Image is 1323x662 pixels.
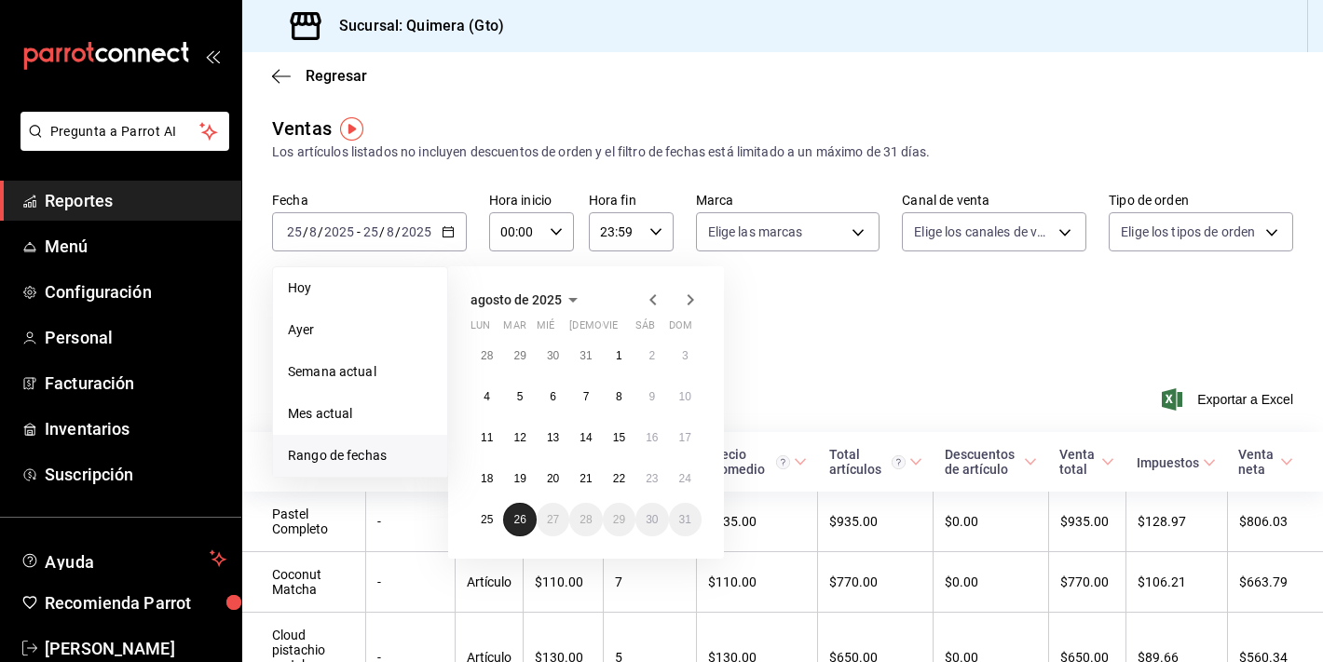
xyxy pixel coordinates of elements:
[481,349,493,362] abbr: 28 de julio de 2025
[569,462,602,495] button: 21 de agosto de 2025
[669,319,692,339] abbr: domingo
[481,431,493,444] abbr: 11 de agosto de 2025
[537,380,569,413] button: 6 de agosto de 2025
[580,349,592,362] abbr: 31 de julio de 2025
[537,421,569,454] button: 13 de agosto de 2025
[537,319,554,339] abbr: miércoles
[580,472,592,485] abbr: 21 de agosto de 2025
[635,380,668,413] button: 9 de agosto de 2025
[1048,552,1125,613] td: $770.00
[272,67,367,85] button: Regresar
[635,503,668,536] button: 30 de agosto de 2025
[386,224,395,239] input: --
[362,224,379,239] input: --
[45,371,226,396] span: Facturación
[340,117,363,141] img: Tooltip marker
[45,234,226,259] span: Menú
[272,115,332,142] div: Ventas
[395,224,401,239] span: /
[547,349,559,362] abbr: 30 de julio de 2025
[669,421,702,454] button: 17 de agosto de 2025
[379,224,385,239] span: /
[471,292,562,307] span: agosto de 2025
[513,513,525,526] abbr: 26 de agosto de 2025
[517,390,524,403] abbr: 5 de agosto de 2025
[547,431,559,444] abbr: 13 de agosto de 2025
[503,380,536,413] button: 5 de agosto de 2025
[603,421,635,454] button: 15 de agosto de 2025
[648,390,655,403] abbr: 9 de agosto de 2025
[569,380,602,413] button: 7 de agosto de 2025
[646,472,658,485] abbr: 23 de agosto de 2025
[547,472,559,485] abbr: 20 de agosto de 2025
[205,48,220,63] button: open_drawer_menu
[489,194,574,207] label: Hora inicio
[679,472,691,485] abbr: 24 de agosto de 2025
[646,431,658,444] abbr: 16 de agosto de 2025
[547,513,559,526] abbr: 27 de agosto de 2025
[669,339,702,372] button: 3 de agosto de 2025
[45,462,226,487] span: Suscripción
[635,319,655,339] abbr: sábado
[776,455,790,469] svg: Precio promedio = Total artículos / cantidad
[945,447,1037,477] span: Descuentos de artículo
[613,513,625,526] abbr: 29 de agosto de 2025
[288,404,432,424] span: Mes actual
[503,339,536,372] button: 29 de julio de 2025
[471,319,490,339] abbr: lunes
[323,224,355,239] input: ----
[45,188,226,213] span: Reportes
[829,447,922,477] span: Total artículos
[603,319,618,339] abbr: viernes
[537,503,569,536] button: 27 de agosto de 2025
[550,390,556,403] abbr: 6 de agosto de 2025
[1166,388,1293,411] span: Exportar a Excel
[679,390,691,403] abbr: 10 de agosto de 2025
[616,349,622,362] abbr: 1 de agosto de 2025
[1227,552,1323,613] td: $663.79
[318,224,323,239] span: /
[481,472,493,485] abbr: 18 de agosto de 2025
[503,319,525,339] abbr: martes
[616,390,622,403] abbr: 8 de agosto de 2025
[513,349,525,362] abbr: 29 de julio de 2025
[366,492,455,552] td: -
[45,416,226,441] span: Inventarios
[513,472,525,485] abbr: 19 de agosto de 2025
[471,421,503,454] button: 11 de agosto de 2025
[1227,492,1323,552] td: $806.03
[242,492,366,552] td: Pastel Completo
[829,447,906,477] div: Total artículos
[308,224,318,239] input: --
[569,503,602,536] button: 28 de agosto de 2025
[613,472,625,485] abbr: 22 de agosto de 2025
[613,431,625,444] abbr: 15 de agosto de 2025
[603,339,635,372] button: 1 de agosto de 2025
[537,462,569,495] button: 20 de agosto de 2025
[697,552,818,613] td: $110.00
[669,503,702,536] button: 31 de agosto de 2025
[669,380,702,413] button: 10 de agosto de 2025
[1059,447,1114,477] span: Venta total
[635,339,668,372] button: 2 de agosto de 2025
[471,503,503,536] button: 25 de agosto de 2025
[569,421,602,454] button: 14 de agosto de 2025
[603,380,635,413] button: 8 de agosto de 2025
[945,447,1020,477] div: Descuentos de artículo
[583,390,590,403] abbr: 7 de agosto de 2025
[45,279,226,304] span: Configuración
[604,552,697,613] td: 7
[708,223,803,241] span: Elige las marcas
[679,513,691,526] abbr: 31 de agosto de 2025
[13,135,229,155] a: Pregunta a Parrot AI
[306,67,367,85] span: Regresar
[1137,455,1216,470] span: Impuestos
[1059,447,1098,477] div: Venta total
[902,194,1086,207] label: Canal de venta
[892,455,906,469] svg: El total artículos considera cambios de precios en los artículos así como costos adicionales por ...
[679,431,691,444] abbr: 17 de agosto de 2025
[471,380,503,413] button: 4 de agosto de 2025
[503,503,536,536] button: 26 de agosto de 2025
[1109,194,1293,207] label: Tipo de orden
[669,462,702,495] button: 24 de agosto de 2025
